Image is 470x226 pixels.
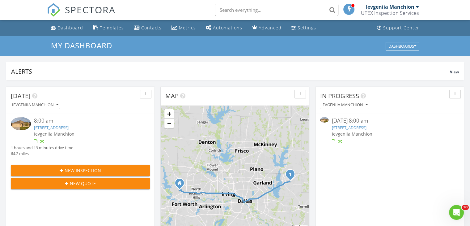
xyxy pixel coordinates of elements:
iframe: Intercom live chat [449,205,464,220]
a: Dashboard [48,22,86,34]
div: Templates [100,25,124,31]
span: 10 [462,205,469,210]
div: Dashboard [57,25,83,31]
div: 1 hours and 19 minutes drive time [11,145,73,151]
a: Templates [91,22,126,34]
span: Ievgeniia Manchion [332,131,372,137]
div: 411 Revolution Rd, Fate, TX 75189 [290,174,294,178]
span: Ievgeniia Manchion [34,131,74,137]
div: Contacts [141,25,162,31]
a: Metrics [169,22,198,34]
a: Settings [289,22,319,34]
div: Ievgeniia Manchion [321,103,368,107]
span: View [450,69,459,75]
div: Metrics [179,25,196,31]
a: Zoom out [164,119,174,128]
div: 8:00 am [34,117,138,125]
span: New Inspection [65,167,101,174]
span: New Quote [70,180,96,187]
a: Advanced [250,22,284,34]
img: The Best Home Inspection Software - Spectora [47,3,61,17]
div: Settings [298,25,316,31]
a: Support Center [375,22,422,34]
a: Contacts [131,22,164,34]
button: New Inspection [11,165,150,176]
div: Ievgeniia Manchion [366,4,414,10]
button: New Quote [11,178,150,189]
div: [DATE] 8:00 am [332,117,447,125]
span: [DATE] [11,92,31,100]
a: Automations (Basic) [203,22,245,34]
div: Dashboards [388,44,416,48]
a: SPECTORA [47,8,116,21]
img: 9296859%2Fcover_photos%2FXOjOtpZHj9lqgAeKc53w%2Fsmall.9296859-1756384883746 [320,117,328,123]
i: 1 [289,172,291,177]
div: UTEX Inspection Services [361,10,419,16]
input: Search everything... [215,4,338,16]
a: 8:00 am [STREET_ADDRESS] Ievgeniia Manchion 1 hours and 19 minutes drive time 64.2 miles [11,117,150,157]
div: Advanced [259,25,282,31]
span: Map [165,92,179,100]
div: Alerts [11,67,450,76]
a: [STREET_ADDRESS] [34,125,69,130]
div: 156 Blue Wood Drive, Saginaw TX 76179 [180,183,183,187]
button: Ievgeniia Manchion [320,101,369,109]
button: Ievgeniia Manchion [11,101,60,109]
span: In Progress [320,92,359,100]
a: [STREET_ADDRESS] [332,125,366,130]
span: My Dashboard [51,40,112,50]
button: Dashboards [386,42,419,50]
div: 64.2 miles [11,151,73,157]
span: SPECTORA [65,3,116,16]
div: Support Center [383,25,419,31]
img: 9296859%2Fcover_photos%2FXOjOtpZHj9lqgAeKc53w%2Fsmall.9296859-1756384883746 [11,117,31,130]
a: [DATE] 8:00 am [STREET_ADDRESS] Ievgeniia Manchion [320,117,459,145]
div: Automations [213,25,242,31]
a: Zoom in [164,109,174,119]
div: Ievgeniia Manchion [12,103,58,107]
